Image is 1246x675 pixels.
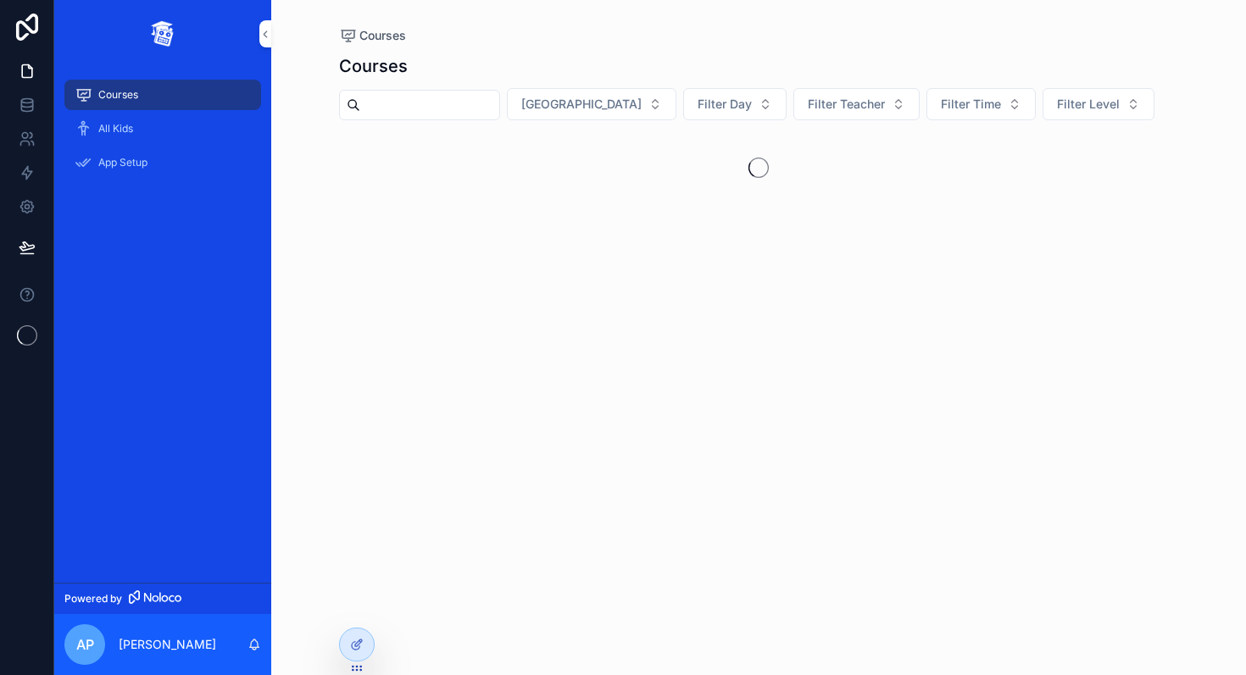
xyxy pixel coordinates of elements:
[793,88,920,120] button: Select Button
[98,88,138,102] span: Courses
[339,27,406,44] a: Courses
[98,156,147,169] span: App Setup
[149,20,176,47] img: App logo
[339,54,408,78] h1: Courses
[507,88,676,120] button: Select Button
[808,96,885,113] span: Filter Teacher
[98,122,133,136] span: All Kids
[54,68,271,200] div: scrollable content
[64,113,261,144] a: All Kids
[64,592,122,606] span: Powered by
[1057,96,1120,113] span: Filter Level
[683,88,787,120] button: Select Button
[941,96,1001,113] span: Filter Time
[76,634,94,655] span: AP
[119,636,216,653] p: [PERSON_NAME]
[64,80,261,110] a: Courses
[1043,88,1154,120] button: Select Button
[64,147,261,178] a: App Setup
[359,27,406,44] span: Courses
[521,96,642,113] span: [GEOGRAPHIC_DATA]
[926,88,1036,120] button: Select Button
[698,96,752,113] span: Filter Day
[54,583,271,614] a: Powered by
